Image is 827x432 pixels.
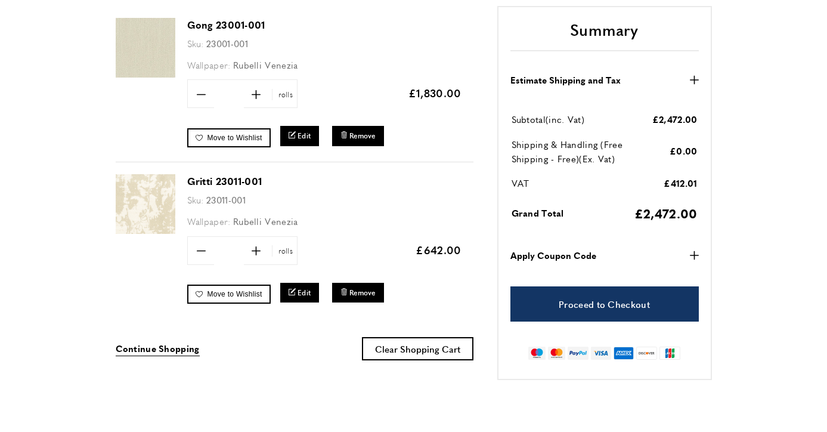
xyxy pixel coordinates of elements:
[568,347,588,360] img: paypal
[510,73,621,87] strong: Estimate Shipping and Tax
[116,174,175,234] img: Gritti 23011-001
[233,58,298,71] span: Rubelli Venezia
[512,113,546,125] span: Subtotal
[375,342,460,355] span: Clear Shopping Cart
[207,134,262,142] span: Move to Wishlist
[512,138,623,165] span: Shipping & Handling (Free Shipping - Free)
[280,126,320,146] a: Edit Gong 23001-001
[634,204,698,222] span: £2,472.00
[591,347,611,360] img: visa
[116,69,175,79] a: Gong 23001-001
[187,58,231,71] span: Wallpaper:
[116,341,200,356] a: Continue Shopping
[206,193,246,206] span: 23011-001
[116,226,175,236] a: Gritti 23011-001
[636,347,657,360] img: discover
[512,177,529,189] span: VAT
[362,337,473,360] button: Clear Shopping Cart
[510,73,699,87] button: Estimate Shipping and Tax
[416,242,461,257] span: £642.00
[187,215,231,227] span: Wallpaper:
[116,342,200,354] span: Continue Shopping
[332,283,384,303] button: Remove Gritti 23011-001
[546,113,584,125] span: (inc. Vat)
[332,126,384,146] button: Remove Gong 23001-001
[187,128,271,147] a: Move to Wishlist
[207,290,262,298] span: Move to Wishlist
[272,245,296,257] span: rolls
[187,18,265,32] a: Gong 23001-001
[579,152,615,165] span: (Ex. Vat)
[233,215,298,227] span: Rubelli Venezia
[272,89,296,100] span: rolls
[206,37,248,50] span: 23001-001
[187,193,204,206] span: Sku:
[349,288,376,298] span: Remove
[408,85,461,100] span: £1,830.00
[670,144,698,157] span: £0.00
[116,18,175,78] img: Gong 23001-001
[528,347,546,360] img: maestro
[298,131,311,141] span: Edit
[187,37,204,50] span: Sku:
[298,288,311,298] span: Edit
[187,174,262,188] a: Gritti 23011-001
[659,347,680,360] img: jcb
[510,248,596,263] strong: Apply Coupon Code
[349,131,376,141] span: Remove
[614,347,634,360] img: american-express
[510,19,699,51] h2: Summary
[187,285,271,304] a: Move to Wishlist
[512,206,564,219] span: Grand Total
[548,347,565,360] img: mastercard
[652,113,698,125] span: £2,472.00
[510,286,699,322] a: Proceed to Checkout
[280,283,320,303] a: Edit Gritti 23011-001
[664,177,697,189] span: £412.01
[510,248,699,263] button: Apply Coupon Code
